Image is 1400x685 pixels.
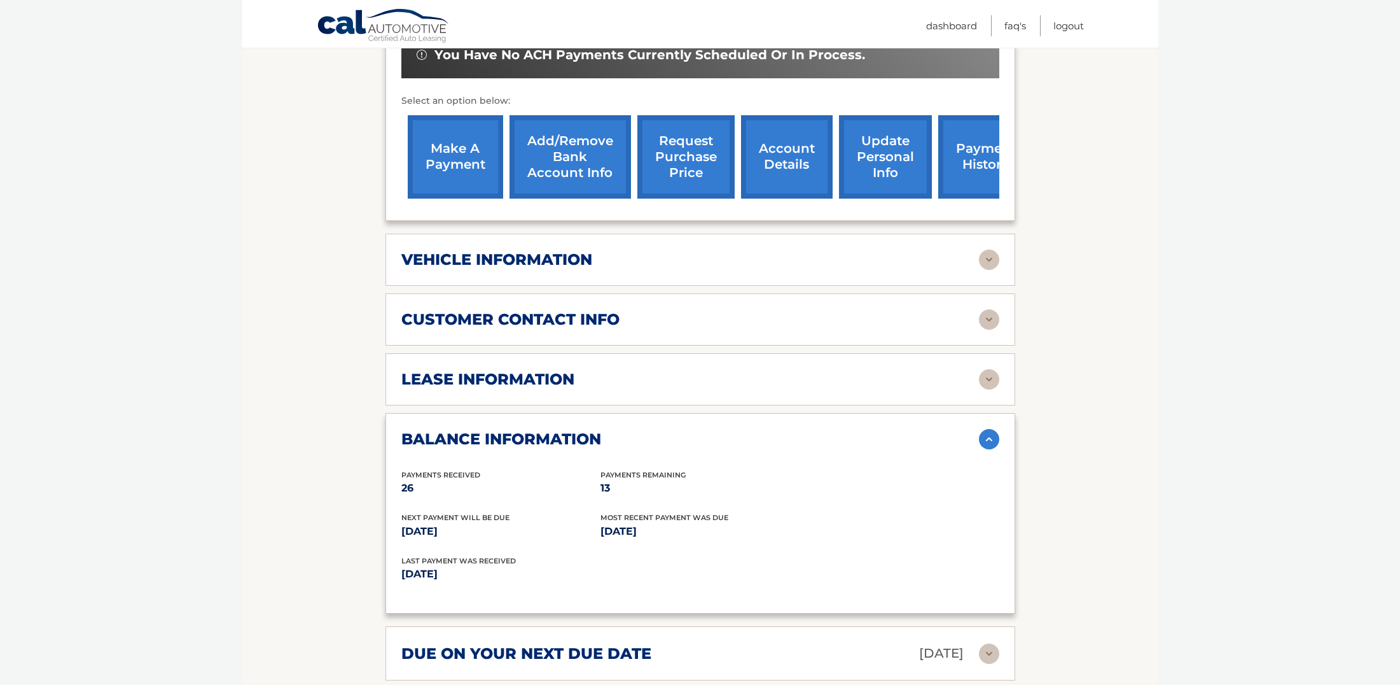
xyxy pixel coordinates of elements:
[401,565,700,583] p: [DATE]
[401,370,574,389] h2: lease information
[401,94,999,109] p: Select an option below:
[317,8,450,45] a: Cal Automotive
[979,309,999,330] img: accordion-rest.svg
[417,50,427,60] img: alert-white.svg
[979,250,999,270] img: accordion-rest.svg
[839,115,932,199] a: update personal info
[401,644,651,663] h2: due on your next due date
[401,430,601,449] h2: balance information
[401,479,600,497] p: 26
[1004,15,1026,36] a: FAQ's
[600,513,728,522] span: Most Recent Payment Was Due
[434,47,865,63] span: You have no ACH payments currently scheduled or in process.
[401,513,509,522] span: Next Payment will be due
[401,250,592,269] h2: vehicle information
[979,644,999,664] img: accordion-rest.svg
[401,470,480,479] span: Payments Received
[401,556,516,565] span: Last Payment was received
[401,523,600,540] p: [DATE]
[600,470,686,479] span: Payments Remaining
[1053,15,1084,36] a: Logout
[600,479,800,497] p: 13
[408,115,503,199] a: make a payment
[600,523,800,540] p: [DATE]
[926,15,977,36] a: Dashboard
[979,429,999,449] img: accordion-active.svg
[938,115,1034,199] a: payment history
[509,115,631,199] a: Add/Remove bank account info
[979,369,999,390] img: accordion-rest.svg
[741,115,833,199] a: account details
[919,642,964,665] p: [DATE]
[637,115,735,199] a: request purchase price
[401,310,620,329] h2: customer contact info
